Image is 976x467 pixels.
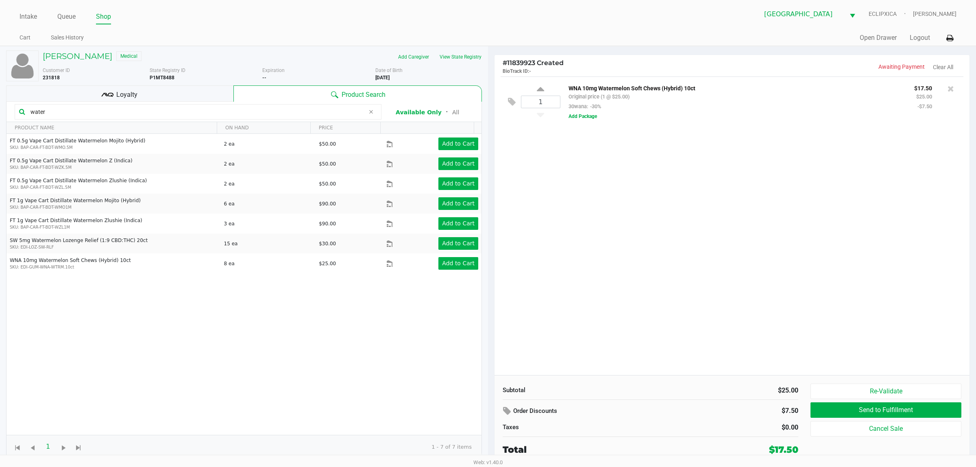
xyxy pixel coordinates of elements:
p: SKU: BAP-CAR-FT-BDT-WZK.5M [10,164,217,170]
div: $17.50 [769,443,798,456]
span: Web: v1.40.0 [473,459,503,465]
button: Add to Cart [438,237,478,250]
td: FT 0.5g Vape Cart Distillate Watermelon Z (Indica) [7,154,220,174]
p: WNA 10mg Watermelon Soft Chews (Hybrid) 10ct [569,83,902,92]
div: Taxes [503,423,645,432]
button: Logout [910,33,930,43]
span: ECLIPXICA [869,10,913,18]
app-button-loader: Add to Cart [442,160,475,167]
button: Cancel Sale [810,421,961,436]
button: Add Caregiver [393,50,434,63]
span: Go to the next page [56,439,71,454]
kendo-pager-info: 1 - 7 of 7 items [93,443,472,451]
button: View State Registry [434,50,482,63]
span: Go to the last page [71,439,86,454]
span: # [503,59,507,67]
button: Add to Cart [438,177,478,190]
th: PRODUCT NAME [7,122,217,134]
button: Add to Cart [438,137,478,150]
app-button-loader: Add to Cart [442,180,475,187]
app-button-loader: Add to Cart [442,140,475,147]
span: $30.00 [319,241,336,247]
div: Total [503,443,692,456]
th: ON HAND [217,122,310,134]
span: 11839923 Created [503,59,564,67]
small: 30wana: [569,103,601,109]
p: SKU: BAP-CAR-FT-BDT-WZL1M [10,224,217,230]
span: Medical [116,51,142,61]
span: $90.00 [319,201,336,207]
a: Sales History [51,33,84,43]
td: 6 ea [220,194,316,214]
td: WNA 10mg Watermelon Soft Chews (Hybrid) 10ct [7,253,220,273]
td: 3 ea [220,214,316,233]
small: Original price (1 @ $25.00) [569,94,630,100]
div: $25.00 [657,386,799,395]
b: 231818 [43,75,60,81]
span: Go to the previous page [25,439,40,454]
span: [PERSON_NAME] [913,10,956,18]
p: $17.50 [914,83,932,92]
p: SKU: BAP-CAR-FT-BDT-WMO1M [10,204,217,210]
p: Awaiting Payment [732,63,925,71]
span: BioTrack ID: [503,68,529,74]
span: Go to the next page [59,443,69,453]
b: -- [262,75,266,81]
span: $50.00 [319,141,336,147]
b: [DATE] [375,75,390,81]
div: Data table [7,122,481,435]
span: State Registry ID [150,68,185,73]
button: Add to Cart [438,217,478,230]
small: -$7.50 [917,103,932,109]
td: 2 ea [220,174,316,194]
span: $50.00 [319,161,336,167]
app-button-loader: Add to Cart [442,260,475,266]
span: Customer ID [43,68,70,73]
div: $7.50 [708,404,798,418]
span: [GEOGRAPHIC_DATA] [764,9,840,19]
button: All [452,108,459,117]
a: Intake [20,11,37,22]
td: 8 ea [220,253,316,273]
td: 2 ea [220,134,316,154]
small: $25.00 [916,94,932,100]
button: Add to Cart [438,157,478,170]
button: Clear All [933,63,953,72]
button: Open Drawer [860,33,897,43]
span: Go to the first page [13,443,23,453]
button: Select [845,4,860,24]
span: $25.00 [319,261,336,266]
button: Add Package [569,113,597,120]
app-button-loader: Add to Cart [442,200,475,207]
div: $0.00 [657,423,799,432]
td: FT 1g Vape Cart Distillate Watermelon Mojito (Hybrid) [7,194,220,214]
span: ᛫ [442,108,452,116]
p: SKU: EDI-LOZ-SW-RLF [10,244,217,250]
td: FT 0.5g Vape Cart Distillate Watermelon Zlushie (Indica) [7,174,220,194]
p: SKU: BAP-CAR-FT-BDT-WMO.5M [10,144,217,151]
h5: [PERSON_NAME] [43,51,112,61]
td: FT 0.5g Vape Cart Distillate Watermelon Mojito (Hybrid) [7,134,220,154]
span: Product Search [342,90,386,100]
app-button-loader: Add to Cart [442,220,475,227]
app-button-loader: Add to Cart [442,240,475,247]
a: Cart [20,33,30,43]
b: P1MT8488 [150,75,174,81]
td: SW 5mg Watermelon Lozenge Relief (1:9 CBD:THC) 20ct [7,233,220,253]
button: Re-Validate [810,384,961,399]
a: Shop [96,11,111,22]
span: $50.00 [319,181,336,187]
div: Subtotal [503,386,645,395]
td: FT 1g Vape Cart Distillate Watermelon Zlushie (Indica) [7,214,220,233]
p: SKU: EDI-GUM-WNA-WTRM.10ct [10,264,217,270]
span: Date of Birth [375,68,403,73]
div: Order Discounts [503,404,696,419]
span: Loyalty [116,90,137,100]
span: Page 1 [40,439,56,454]
p: SKU: BAP-CAR-FT-BDT-WZL.5M [10,184,217,190]
th: PRICE [310,122,380,134]
input: Scan or Search Products to Begin [27,106,365,118]
span: Go to the last page [74,443,84,453]
span: Go to the previous page [28,443,38,453]
td: 2 ea [220,154,316,174]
